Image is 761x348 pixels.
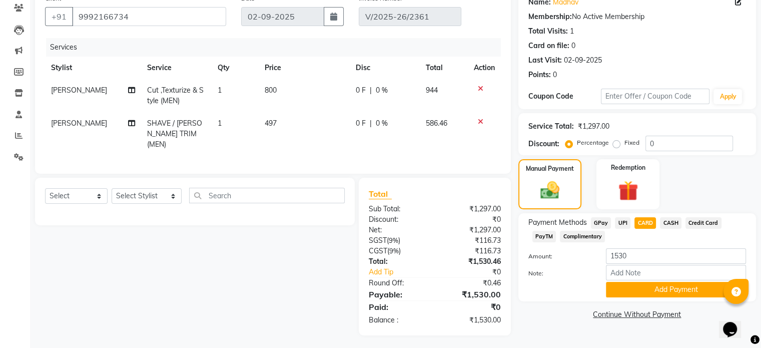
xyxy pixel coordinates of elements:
a: Continue Without Payment [520,309,754,320]
th: Qty [212,57,259,79]
div: ( ) [361,235,435,246]
span: Total [369,189,392,199]
span: SHAVE / [PERSON_NAME] TRIM (MEN) [147,119,202,149]
th: Service [141,57,212,79]
iframe: chat widget [719,308,751,338]
div: 0 [571,41,575,51]
span: [PERSON_NAME] [51,86,107,95]
label: Percentage [577,138,609,147]
button: Add Payment [606,282,746,297]
label: Manual Payment [526,164,574,173]
div: Sub Total: [361,204,435,214]
div: ₹116.73 [435,235,508,246]
div: ₹1,530.46 [435,256,508,267]
span: [PERSON_NAME] [51,119,107,128]
div: ₹1,297.00 [435,225,508,235]
span: 800 [265,86,277,95]
img: _gift.svg [612,178,644,203]
th: Price [259,57,350,79]
input: Search [189,188,345,203]
input: Add Note [606,265,746,280]
button: Apply [713,89,742,104]
div: Total Visits: [528,26,568,37]
div: Discount: [528,139,559,149]
span: 0 F [356,85,366,96]
span: PayTM [532,231,556,242]
label: Amount: [521,252,598,261]
span: 0 % [376,118,388,129]
img: _cash.svg [534,179,565,201]
div: Round Off: [361,278,435,288]
th: Total [420,57,468,79]
div: Net: [361,225,435,235]
div: ₹1,530.00 [435,288,508,300]
div: ₹1,297.00 [435,204,508,214]
span: | [370,118,372,129]
div: Discount: [361,214,435,225]
div: Last Visit: [528,55,562,66]
span: UPI [615,217,630,229]
div: Total: [361,256,435,267]
th: Stylist [45,57,141,79]
div: Paid: [361,301,435,313]
label: Note: [521,269,598,278]
th: Disc [350,57,420,79]
div: ₹0 [435,214,508,225]
label: Fixed [624,138,639,147]
span: Cut ,Texturize & Style (MEN) [147,86,204,105]
span: 1 [218,86,222,95]
div: Payable: [361,288,435,300]
div: ₹0 [435,301,508,313]
div: 0 [553,70,557,80]
button: +91 [45,7,73,26]
span: 9% [389,247,399,255]
span: Payment Methods [528,217,587,228]
span: CASH [660,217,681,229]
span: 0 F [356,118,366,129]
div: ₹1,530.00 [435,315,508,325]
div: ₹0 [447,267,508,277]
span: Complimentary [560,231,605,242]
input: Search by Name/Mobile/Email/Code [72,7,226,26]
span: 586.46 [426,119,447,128]
span: 0 % [376,85,388,96]
input: Amount [606,248,746,264]
span: CARD [634,217,656,229]
span: 497 [265,119,277,128]
span: 1 [218,119,222,128]
div: 1 [570,26,574,37]
th: Action [468,57,501,79]
div: Services [46,38,508,57]
div: Points: [528,70,551,80]
div: No Active Membership [528,12,746,22]
div: Card on file: [528,41,569,51]
label: Redemption [611,163,645,172]
span: SGST [369,236,387,245]
span: 944 [426,86,438,95]
div: ₹0.46 [435,278,508,288]
div: Service Total: [528,121,574,132]
a: Add Tip [361,267,447,277]
div: Membership: [528,12,572,22]
div: Balance : [361,315,435,325]
input: Enter Offer / Coupon Code [601,89,710,104]
div: Coupon Code [528,91,601,102]
div: ₹116.73 [435,246,508,256]
span: GPay [591,217,611,229]
span: | [370,85,372,96]
span: CGST [369,246,387,255]
span: Credit Card [685,217,721,229]
div: ₹1,297.00 [578,121,609,132]
div: 02-09-2025 [564,55,602,66]
span: 9% [389,236,398,244]
div: ( ) [361,246,435,256]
